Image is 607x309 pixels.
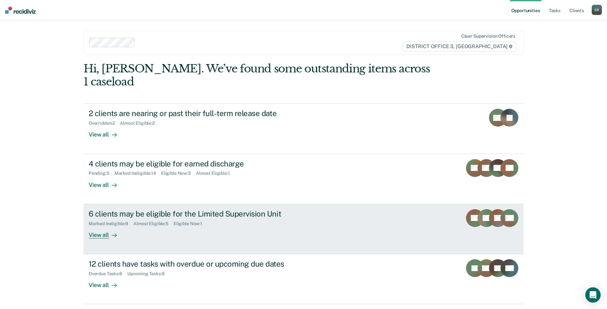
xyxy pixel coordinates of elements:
div: Eligible Now : 1 [174,221,207,226]
div: Almost Eligible : 2 [120,121,160,126]
div: Pending : 5 [89,171,115,176]
a: 2 clients are nearing or past their full-term release dateOverridden:2Almost Eligible:2View all [84,103,523,154]
div: C R [592,5,602,15]
div: 4 clients may be eligible for earned discharge [89,159,313,168]
span: DISTRICT OFFICE 3, [GEOGRAPHIC_DATA] [402,41,517,52]
div: Overdue Tasks : 8 [89,271,127,276]
div: View all [89,176,124,188]
div: View all [89,126,124,138]
div: 2 clients are nearing or past their full-term release date [89,109,313,118]
div: Eligible Now : 3 [161,171,196,176]
a: 4 clients may be eligible for earned dischargePending:5Marked Ineligible:14Eligible Now:3Almost E... [84,154,523,204]
div: View all [89,276,124,289]
div: Overridden : 2 [89,121,120,126]
div: Clear supervision officers [461,33,515,39]
div: Marked Ineligible : 14 [115,171,161,176]
div: Upcoming Tasks : 8 [127,271,170,276]
div: Hi, [PERSON_NAME]. We’ve found some outstanding items across 1 caseload [84,62,435,88]
div: Open Intercom Messenger [585,287,601,303]
div: Almost Eligible : 5 [133,221,174,226]
img: Recidiviz [5,7,36,14]
div: View all [89,226,124,239]
div: Marked Ineligible : 9 [89,221,133,226]
button: CR [592,5,602,15]
div: 12 clients have tasks with overdue or upcoming due dates [89,259,313,269]
div: Almost Eligible : 1 [196,171,235,176]
a: 12 clients have tasks with overdue or upcoming due datesOverdue Tasks:8Upcoming Tasks:8View all [84,254,523,304]
div: 6 clients may be eligible for the Limited Supervision Unit [89,209,313,218]
a: 6 clients may be eligible for the Limited Supervision UnitMarked Ineligible:9Almost Eligible:5Eli... [84,204,523,254]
